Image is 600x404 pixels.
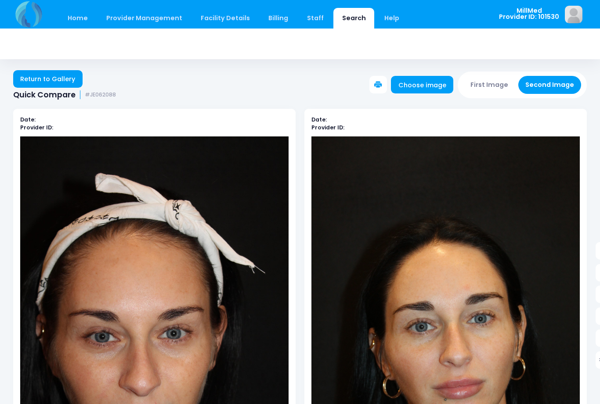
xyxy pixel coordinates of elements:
[298,8,332,29] a: Staff
[333,8,374,29] a: Search
[311,116,327,123] b: Date:
[463,76,516,94] button: First Image
[59,8,96,29] a: Home
[98,8,191,29] a: Provider Management
[192,8,259,29] a: Facility Details
[499,7,559,20] span: MillMed Provider ID: 101530
[85,92,116,98] small: #JE062088
[311,124,344,131] b: Provider ID:
[13,70,83,88] a: Return to Gallery
[391,76,453,93] a: Choose image
[260,8,297,29] a: Billing
[376,8,408,29] a: Help
[565,6,582,23] img: image
[20,124,53,131] b: Provider ID:
[518,76,582,94] button: Second Image
[13,90,76,100] span: Quick Compare
[20,116,36,123] b: Date:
